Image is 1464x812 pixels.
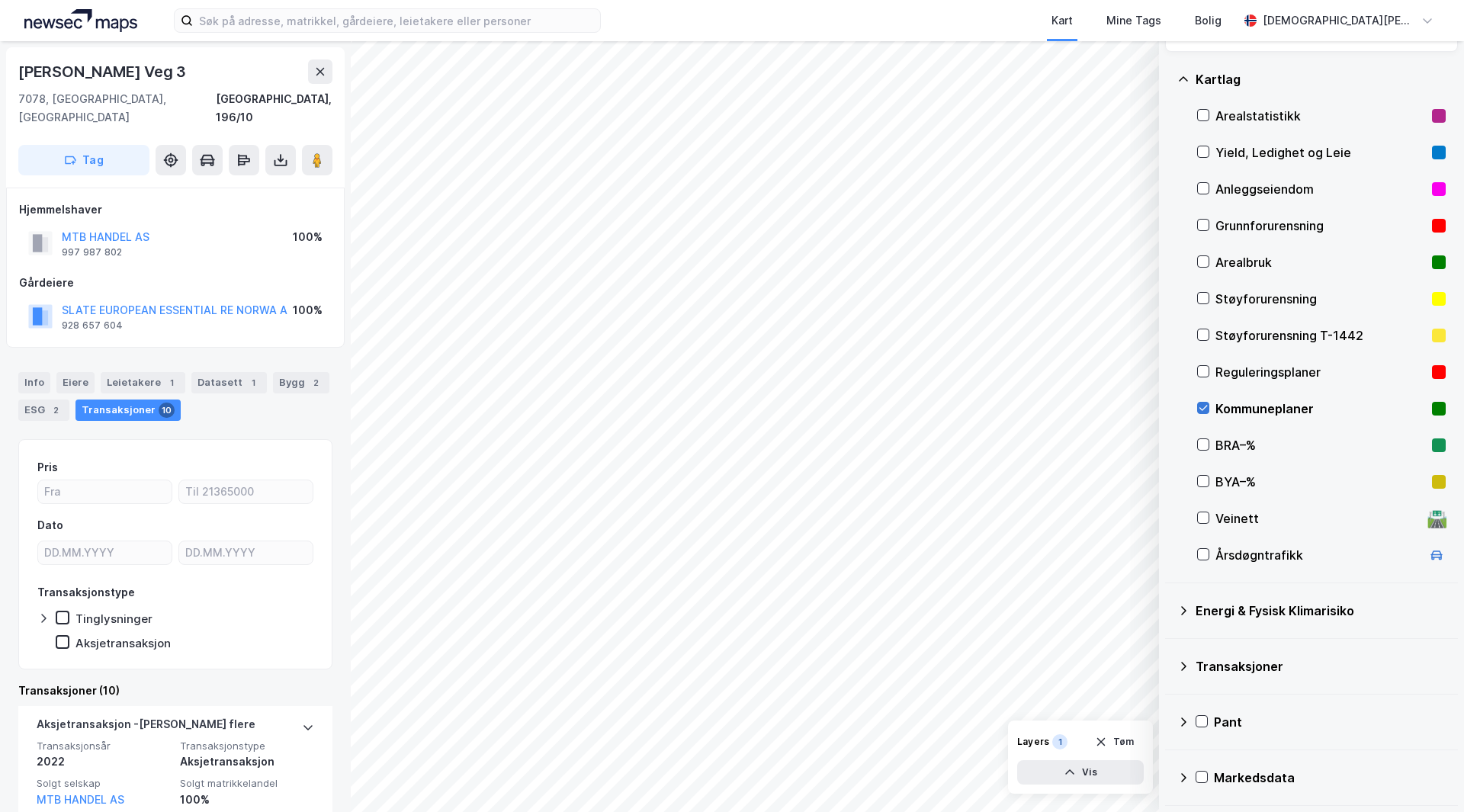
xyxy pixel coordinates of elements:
iframe: Chat Widget [1388,739,1464,812]
div: Dato [37,516,63,534]
div: Grunnforurensning [1215,217,1426,235]
div: 100% [293,228,323,246]
div: Eiere [56,372,95,393]
div: Aksjetransaksjon [75,636,171,650]
div: Reguleringsplaner [1215,363,1426,381]
div: Mine Tags [1106,11,1161,30]
div: Datasett [191,372,267,393]
div: 997 987 802 [62,246,122,258]
div: Transaksjoner [75,400,181,421]
button: Vis [1017,760,1144,785]
div: 2 [308,375,323,390]
div: 2 [48,403,63,418]
div: Transaksjoner (10) [18,682,332,700]
div: [PERSON_NAME] Veg 3 [18,59,189,84]
div: 1 [246,375,261,390]
div: Yield, Ledighet og Leie [1215,143,1426,162]
div: Anleggseiendom [1215,180,1426,198]
div: Layers [1017,736,1049,748]
div: 1 [1052,734,1067,749]
div: Bolig [1195,11,1222,30]
div: Leietakere [101,372,185,393]
div: Pant [1214,713,1446,731]
div: 100% [180,791,314,809]
input: Søk på adresse, matrikkel, gårdeiere, leietakere eller personer [193,9,600,32]
div: BYA–% [1215,473,1426,491]
div: Årsdøgntrafikk [1215,546,1421,564]
div: Kart [1051,11,1073,30]
div: Transaksjoner [1196,657,1446,676]
div: Gårdeiere [19,274,332,292]
input: Fra [38,480,172,503]
div: 100% [293,301,323,319]
div: Hjemmelshaver [19,201,332,219]
div: Tinglysninger [75,611,152,626]
div: Kommuneplaner [1215,400,1426,418]
div: ESG [18,400,69,421]
div: 928 657 604 [62,319,123,332]
div: [GEOGRAPHIC_DATA], 196/10 [216,90,332,127]
div: [DEMOGRAPHIC_DATA][PERSON_NAME] [1263,11,1415,30]
span: Transaksjonstype [180,740,314,753]
div: Arealbruk [1215,253,1426,271]
div: 10 [159,403,175,418]
img: logo.a4113a55bc3d86da70a041830d287a7e.svg [24,9,137,32]
div: Info [18,372,50,393]
div: Transaksjonstype [37,583,135,602]
input: Til 21365000 [179,480,313,503]
div: 2022 [37,753,171,771]
button: Tag [18,145,149,175]
div: Bygg [273,372,329,393]
input: DD.MM.YYYY [38,541,172,564]
div: 1 [164,375,179,390]
div: Støyforurensning [1215,290,1426,308]
button: Tøm [1085,730,1144,754]
div: Energi & Fysisk Klimarisiko [1196,602,1446,620]
span: Transaksjonsår [37,740,171,753]
div: Markedsdata [1214,769,1446,787]
div: Aksjetransaksjon [180,753,314,771]
div: Veinett [1215,509,1421,528]
div: Arealstatistikk [1215,107,1426,125]
div: Støyforurensning T-1442 [1215,326,1426,345]
a: MTB HANDEL AS [37,793,124,806]
div: Kartlag [1196,70,1446,88]
div: Pris [37,458,58,477]
input: DD.MM.YYYY [179,541,313,564]
div: 🛣️ [1427,509,1447,528]
div: 7078, [GEOGRAPHIC_DATA], [GEOGRAPHIC_DATA] [18,90,216,127]
div: BRA–% [1215,436,1426,454]
span: Solgt selskap [37,777,171,790]
div: Aksjetransaksjon - [PERSON_NAME] flere [37,715,255,740]
span: Solgt matrikkelandel [180,777,314,790]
